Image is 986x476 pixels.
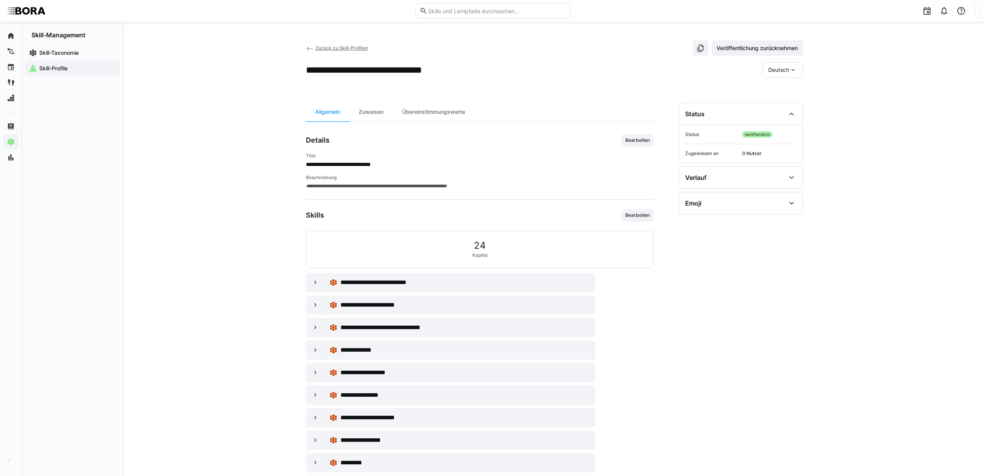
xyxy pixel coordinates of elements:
div: Emoji [685,199,701,207]
button: Bearbeiten [621,209,654,221]
h3: Skills [306,211,324,220]
div: Zuweisen [349,103,393,121]
h3: Details [306,136,330,145]
input: Skills und Lernpfade durchsuchen… [427,7,566,14]
button: Bearbeiten [621,134,654,146]
span: 24 [474,241,486,251]
h4: Titel [306,153,654,159]
span: Kapitel [472,252,488,258]
button: Veröffentlichung zurücknehmen [712,40,803,56]
span: Bearbeiten [625,137,651,143]
span: Veröffentlicht [742,131,772,138]
div: Allgemein [306,103,349,121]
span: 0 Nutzer [742,150,796,157]
span: Zurück zu Skill-Profilen [316,45,368,51]
div: Übereinstimmungswerte [393,103,474,121]
span: Zugewiesen an [685,150,739,157]
div: Verlauf [685,174,707,181]
span: Bearbeiten [625,212,651,218]
span: Status [685,131,739,138]
span: Veröffentlichung zurücknehmen [715,44,799,52]
h4: Beschreibung [306,174,654,181]
a: Zurück zu Skill-Profilen [306,45,368,51]
div: Status [685,110,705,118]
span: Deutsch [768,66,789,74]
